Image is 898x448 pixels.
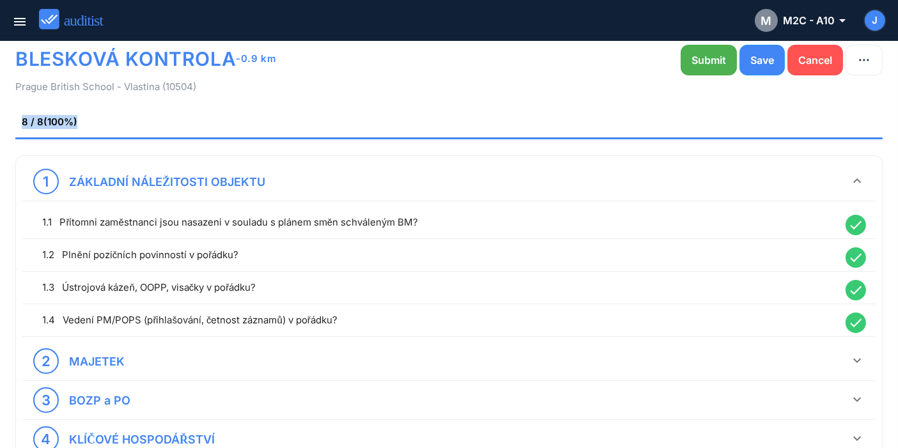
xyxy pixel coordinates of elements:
i: keyboard_arrow_down [849,392,865,407]
span: M [761,12,772,29]
strong: BOZP a PO [69,394,130,407]
p: Prague British School - Vlastina (10504) [15,81,883,93]
div: 1.4 Vedení PM/POPS (přihlašování, četnost záznamů) v pořádku? [43,313,840,328]
b: 0.9 km [241,52,277,65]
span: 8 / 8 [22,115,245,129]
button: Save [739,45,785,75]
span: J [872,13,878,28]
i: menu [12,14,27,29]
i: done [846,247,866,268]
div: 1 [43,171,49,192]
div: Cancel [798,52,832,68]
button: MM2C - A10 [745,5,855,36]
img: auditist_logo_new.svg [39,9,115,30]
div: 1.2 Plnění pozičních povinností v pořádku? [43,247,840,263]
i: done [846,313,866,333]
i: keyboard_arrow_down [849,353,865,368]
i: keyboard_arrow_down [849,431,865,446]
div: 1.1 Přítomni zaměstnanci jsou nasazeni v souladu s plánem směn schváleným BM? [43,215,840,230]
div: Submit [692,52,726,68]
button: Cancel [787,45,843,75]
i: keyboard_arrow_down [849,173,865,189]
i: arrow_drop_down_outlined [835,13,844,28]
span: - [236,45,276,72]
button: Submit [681,45,737,75]
div: Save [750,52,774,68]
span: (100%) [43,116,77,128]
div: M2C - A10 [755,9,844,32]
strong: ZÁKLADNÍ NÁLEŽITOSTI OBJEKTU [69,175,265,189]
h1: BLESKOVÁ KONTROLA [15,42,536,75]
div: 2 [42,351,50,371]
button: J [863,9,886,32]
i: done [846,215,866,235]
strong: KLÍČOVÉ HOSPODÁŘSTVÍ [69,433,215,446]
i: done [846,280,866,300]
div: 3 [42,390,50,410]
div: 1.3 Ústrojová kázeň, OOPP, visačky v pořádku? [43,280,840,295]
strong: MAJETEK [69,355,125,368]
